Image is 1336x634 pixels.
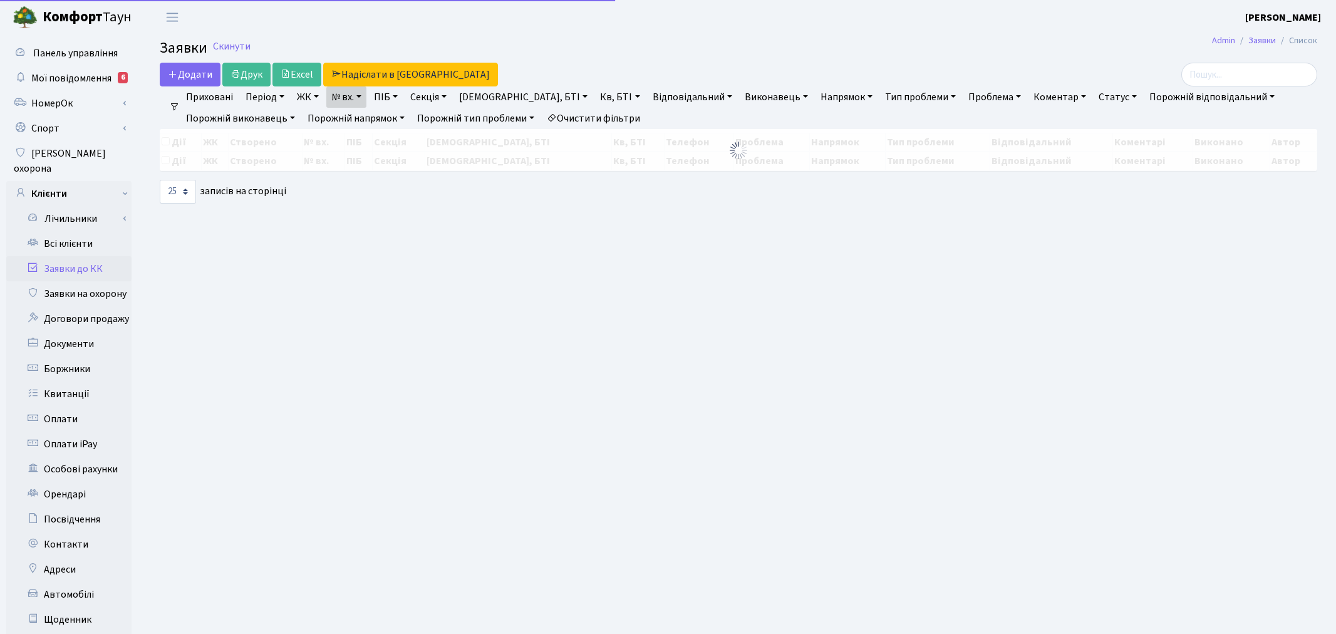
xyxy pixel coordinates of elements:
a: [PERSON_NAME] охорона [6,141,132,181]
img: Обробка... [728,140,748,160]
a: Період [241,86,289,108]
a: Коментар [1028,86,1091,108]
a: Квитанції [6,382,132,407]
a: Кв, БТІ [595,86,645,108]
a: Порожній виконавець [181,108,300,129]
a: [PERSON_NAME] [1245,10,1321,25]
a: Порожній напрямок [303,108,410,129]
a: Статус [1094,86,1142,108]
a: Панель управління [6,41,132,66]
a: Спорт [6,116,132,141]
span: Додати [168,68,212,81]
a: Надіслати в [GEOGRAPHIC_DATA] [323,63,498,86]
label: записів на сторінці [160,180,286,204]
a: Приховані [181,86,238,108]
a: Автомобілі [6,582,132,607]
button: Переключити навігацію [157,7,188,28]
a: Заявки до КК [6,256,132,281]
div: 6 [118,72,128,83]
a: Очистити фільтри [542,108,645,129]
a: Орендарі [6,482,132,507]
a: Оплати [6,407,132,432]
input: Пошук... [1181,63,1317,86]
img: logo.png [13,5,38,30]
a: Лічильники [14,206,132,231]
select: записів на сторінці [160,180,196,204]
span: Мої повідомлення [31,71,111,85]
a: Контакти [6,532,132,557]
a: Секція [405,86,452,108]
a: Адреси [6,557,132,582]
a: Порожній відповідальний [1144,86,1280,108]
a: Всі клієнти [6,231,132,256]
a: Проблема [963,86,1026,108]
a: Документи [6,331,132,356]
a: № вх. [326,86,366,108]
a: Додати [160,63,220,86]
a: Скинути [213,41,251,53]
a: Excel [272,63,321,86]
a: Оплати iPay [6,432,132,457]
a: Друк [222,63,271,86]
a: Порожній тип проблеми [412,108,539,129]
a: [DEMOGRAPHIC_DATA], БТІ [454,86,593,108]
a: Admin [1212,34,1235,47]
span: Панель управління [33,46,118,60]
b: [PERSON_NAME] [1245,11,1321,24]
a: Договори продажу [6,306,132,331]
a: Особові рахунки [6,457,132,482]
a: Клієнти [6,181,132,206]
a: Боржники [6,356,132,382]
a: Посвідчення [6,507,132,532]
a: Виконавець [740,86,813,108]
a: Заявки [1248,34,1276,47]
li: Список [1276,34,1317,48]
a: Відповідальний [648,86,737,108]
b: Комфорт [43,7,103,27]
a: Мої повідомлення6 [6,66,132,91]
a: ПІБ [369,86,403,108]
a: НомерОк [6,91,132,116]
nav: breadcrumb [1193,28,1336,54]
a: Тип проблеми [880,86,961,108]
span: Заявки [160,37,207,59]
span: Таун [43,7,132,28]
a: Напрямок [816,86,878,108]
a: Заявки на охорону [6,281,132,306]
a: ЖК [292,86,324,108]
a: Щоденник [6,607,132,632]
